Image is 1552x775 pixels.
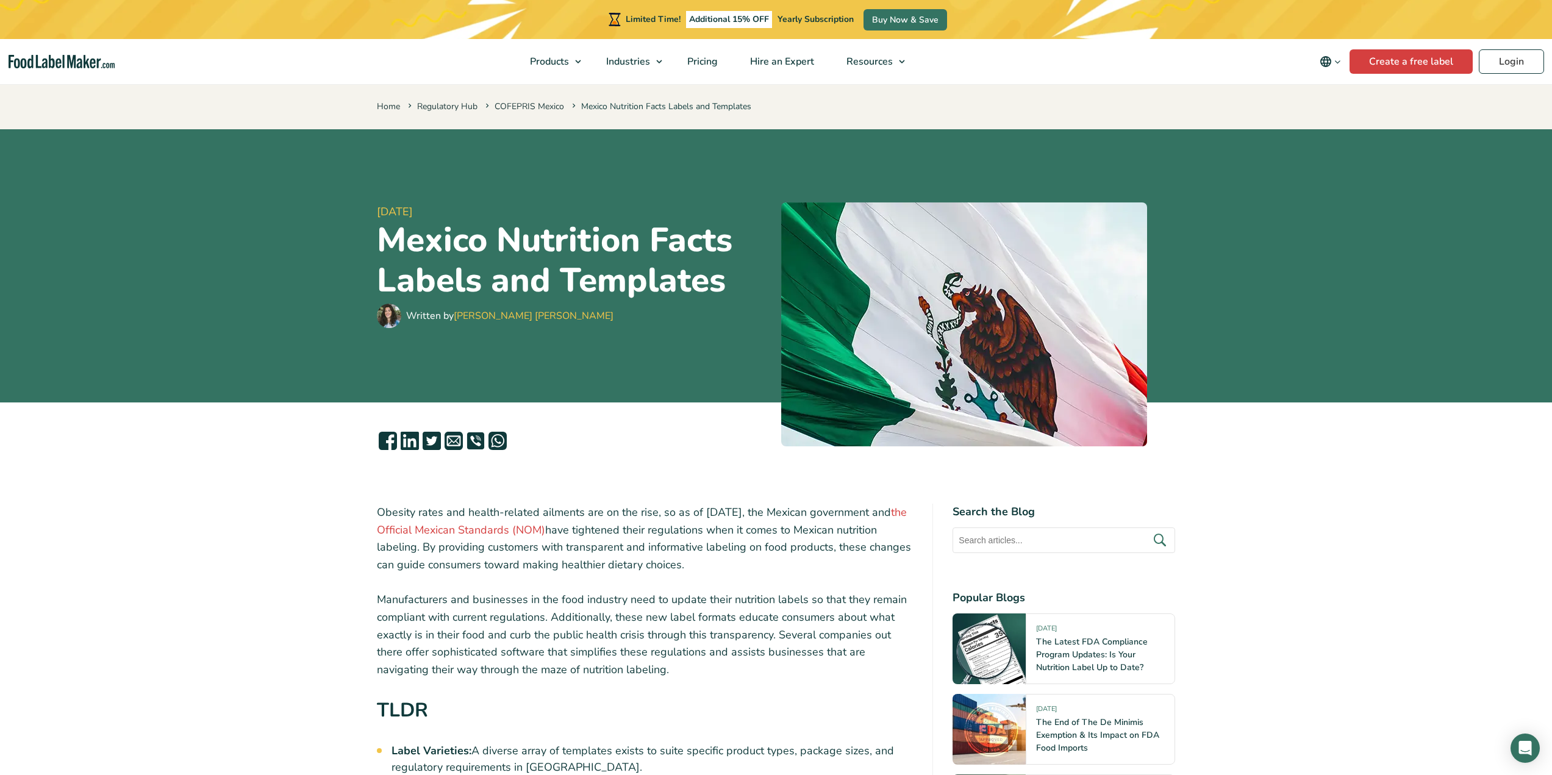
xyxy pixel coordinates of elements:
[684,55,719,68] span: Pricing
[953,504,1175,520] h4: Search the Blog
[495,101,564,112] a: COFEPRIS Mexico
[377,504,914,574] p: Obesity rates and health-related ailments are on the rise, so as of [DATE], the Mexican governmen...
[1311,49,1350,74] button: Change language
[9,55,115,69] a: Food Label Maker homepage
[377,591,914,679] p: Manufacturers and businesses in the food industry need to update their nutrition labels so that t...
[377,697,428,723] strong: TLDR
[864,9,947,30] a: Buy Now & Save
[843,55,894,68] span: Resources
[377,505,907,537] a: the Official Mexican Standards (NOM)
[526,55,570,68] span: Products
[377,101,400,112] a: Home
[570,101,751,112] span: Mexico Nutrition Facts Labels and Templates
[1479,49,1544,74] a: Login
[603,55,651,68] span: Industries
[514,39,587,84] a: Products
[671,39,731,84] a: Pricing
[831,39,911,84] a: Resources
[377,220,771,301] h1: Mexico Nutrition Facts Labels and Templates
[1036,636,1148,673] a: The Latest FDA Compliance Program Updates: Is Your Nutrition Label Up to Date?
[417,101,477,112] a: Regulatory Hub
[392,743,471,758] strong: Label Varieties:
[1036,704,1057,718] span: [DATE]
[778,13,854,25] span: Yearly Subscription
[1036,624,1057,638] span: [DATE]
[1036,716,1159,754] a: The End of The De Minimis Exemption & Its Impact on FDA Food Imports
[406,309,613,323] div: Written by
[377,304,401,328] img: Maria Abi Hanna - Food Label Maker
[953,590,1175,606] h4: Popular Blogs
[626,13,681,25] span: Limited Time!
[686,11,772,28] span: Additional 15% OFF
[734,39,828,84] a: Hire an Expert
[953,527,1175,553] input: Search articles...
[454,309,613,323] a: [PERSON_NAME] [PERSON_NAME]
[1511,734,1540,763] div: Open Intercom Messenger
[746,55,815,68] span: Hire an Expert
[377,204,771,220] span: [DATE]
[590,39,668,84] a: Industries
[1350,49,1473,74] a: Create a free label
